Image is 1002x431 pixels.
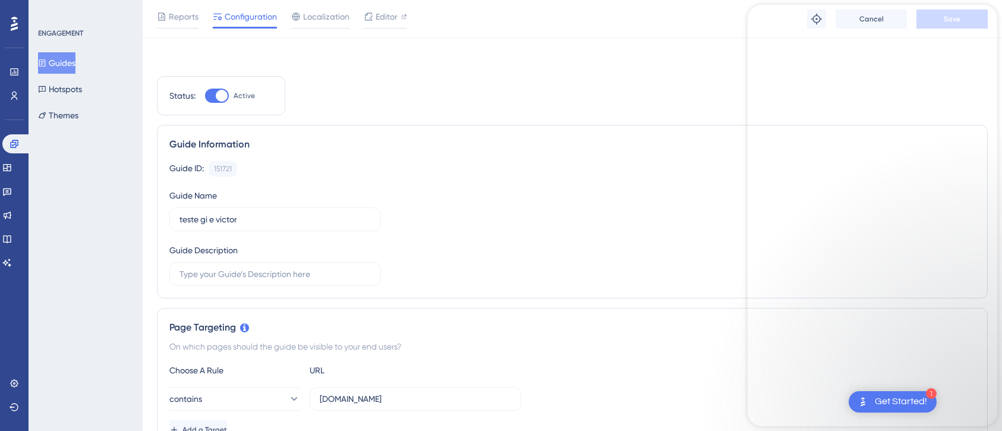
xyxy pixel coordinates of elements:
[169,339,975,354] div: On which pages should the guide be visible to your end users?
[376,10,398,24] span: Editor
[303,10,349,24] span: Localization
[169,387,300,411] button: contains
[741,342,978,425] iframe: Intercom notifications mensagem
[169,89,196,103] div: Status:
[38,29,83,38] div: ENGAGEMENT
[38,105,78,126] button: Themes
[225,10,277,24] span: Configuration
[214,164,232,174] div: 151721
[169,161,204,177] div: Guide ID:
[169,188,217,203] div: Guide Name
[169,137,975,152] div: Guide Information
[234,91,255,100] span: Active
[320,392,511,405] input: yourwebsite.com/path
[179,213,371,226] input: Type your Guide’s Name here
[179,268,371,281] input: Type your Guide’s Description here
[38,52,75,74] button: Guides
[38,78,82,100] button: Hotspots
[169,363,300,377] div: Choose A Rule
[169,10,198,24] span: Reports
[169,243,238,257] div: Guide Description
[310,363,440,377] div: URL
[169,320,975,335] div: Page Targeting
[169,392,202,406] span: contains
